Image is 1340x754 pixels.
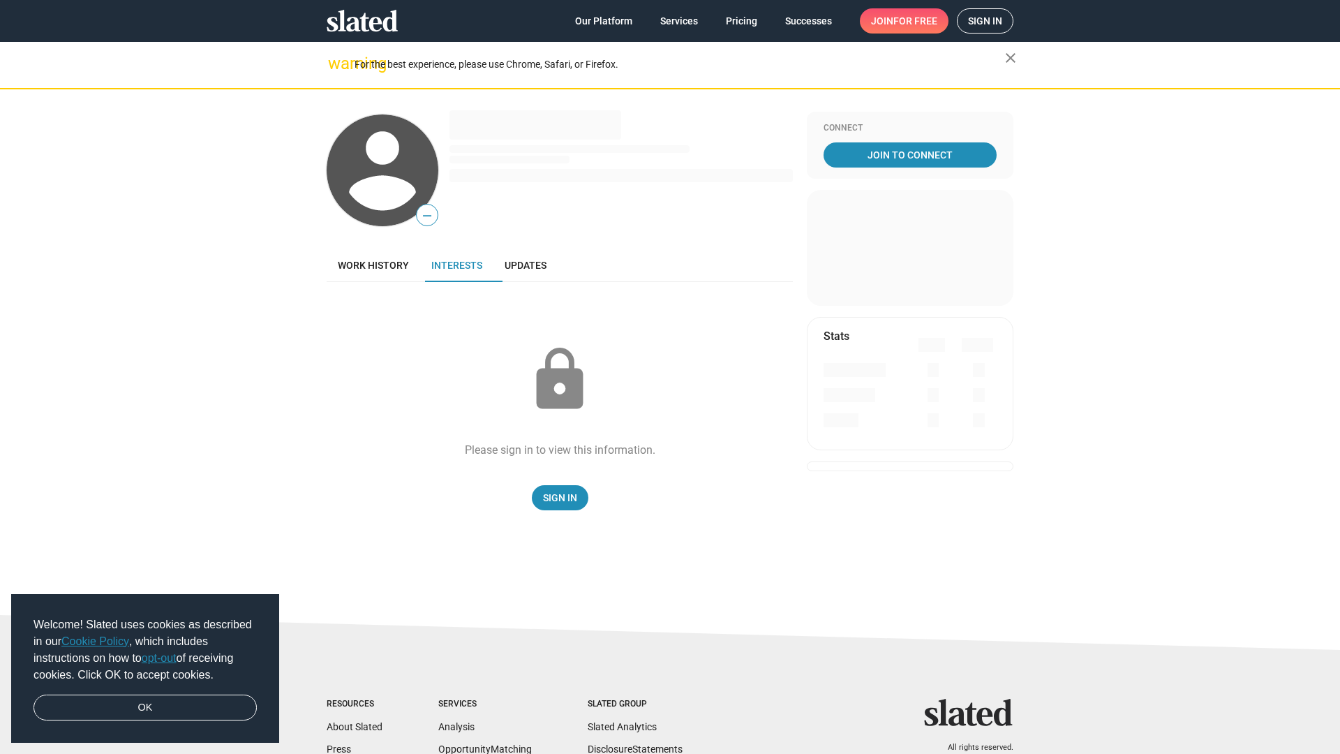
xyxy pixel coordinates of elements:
div: cookieconsent [11,594,279,744]
a: Pricing [715,8,768,34]
span: Sign In [543,485,577,510]
a: About Slated [327,721,382,732]
a: Sign in [957,8,1013,34]
a: Joinfor free [860,8,948,34]
span: Updates [505,260,546,271]
span: Interests [431,260,482,271]
span: Welcome! Slated uses cookies as described in our , which includes instructions on how to of recei... [33,616,257,683]
a: dismiss cookie message [33,695,257,721]
a: Join To Connect [824,142,997,168]
mat-icon: warning [328,55,345,72]
span: Successes [785,8,832,34]
a: Work history [327,249,420,282]
span: Services [660,8,698,34]
span: Sign in [968,9,1002,33]
mat-icon: lock [525,345,595,415]
div: Please sign in to view this information. [465,443,655,457]
span: Join [871,8,937,34]
a: Slated Analytics [588,721,657,732]
a: Sign In [532,485,588,510]
span: Our Platform [575,8,632,34]
a: Cookie Policy [61,635,129,647]
span: — [417,207,438,225]
mat-icon: close [1002,50,1019,66]
a: Updates [493,249,558,282]
span: Join To Connect [826,142,994,168]
a: Our Platform [564,8,643,34]
a: Analysis [438,721,475,732]
span: Pricing [726,8,757,34]
div: Resources [327,699,382,710]
a: Successes [774,8,843,34]
a: opt-out [142,652,177,664]
div: Slated Group [588,699,683,710]
a: Interests [420,249,493,282]
mat-card-title: Stats [824,329,849,343]
div: Services [438,699,532,710]
a: Services [649,8,709,34]
span: Work history [338,260,409,271]
span: for free [893,8,937,34]
div: For the best experience, please use Chrome, Safari, or Firefox. [355,55,1005,74]
div: Connect [824,123,997,134]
